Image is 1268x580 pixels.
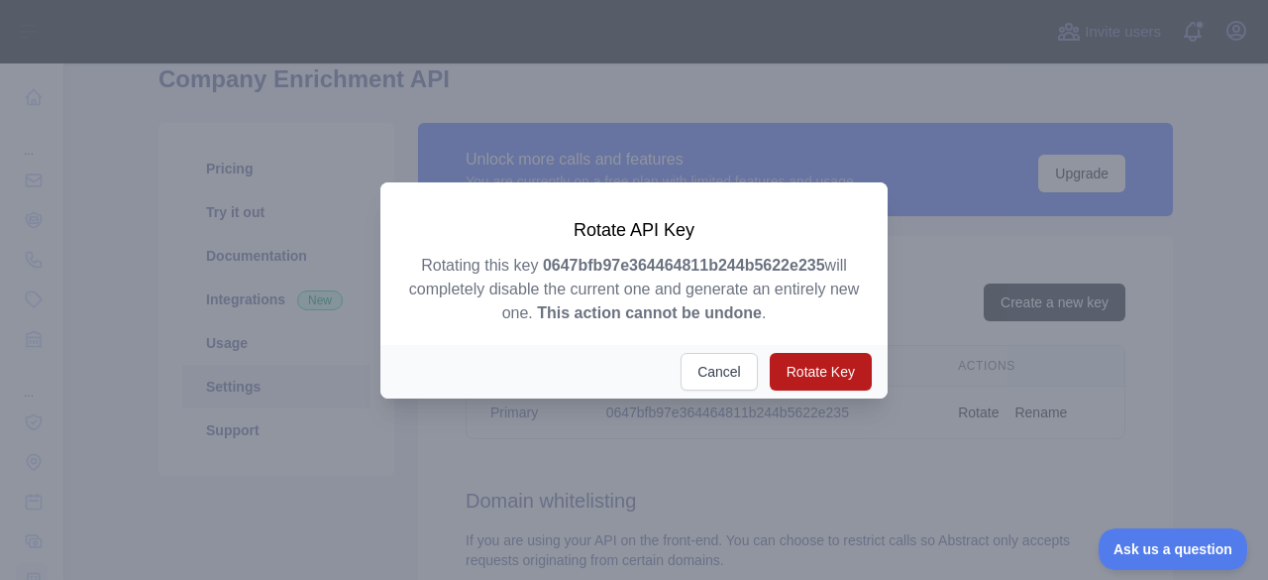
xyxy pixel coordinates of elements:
[404,218,864,242] h3: Rotate API Key
[537,304,762,321] strong: This action cannot be undone
[404,254,864,325] p: Rotating this key will completely disable the current one and generate an entirely new one. .
[770,353,872,391] button: Rotate Key
[681,353,758,391] button: Cancel
[1099,528,1248,570] iframe: Toggle Customer Support
[543,257,825,274] strong: 0647bfb97e364464811b244b5622e235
